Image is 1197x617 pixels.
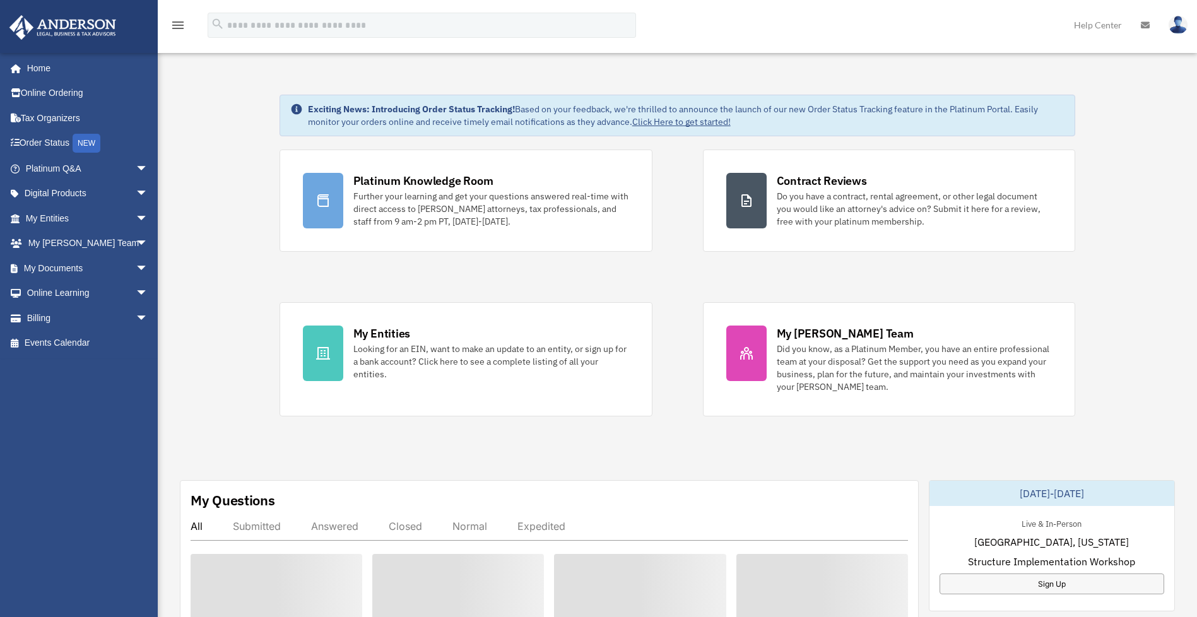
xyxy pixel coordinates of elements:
[703,150,1076,252] a: Contract Reviews Do you have a contract, rental agreement, or other legal document you would like...
[170,22,186,33] a: menu
[136,206,161,232] span: arrow_drop_down
[9,105,167,131] a: Tax Organizers
[136,181,161,207] span: arrow_drop_down
[136,231,161,257] span: arrow_drop_down
[9,56,161,81] a: Home
[389,520,422,532] div: Closed
[353,190,629,228] div: Further your learning and get your questions answered real-time with direct access to [PERSON_NAM...
[191,491,275,510] div: My Questions
[9,156,167,181] a: Platinum Q&Aarrow_drop_down
[9,81,167,106] a: Online Ordering
[353,173,493,189] div: Platinum Knowledge Room
[280,302,652,416] a: My Entities Looking for an EIN, want to make an update to an entity, or sign up for a bank accoun...
[9,256,167,281] a: My Documentsarrow_drop_down
[170,18,186,33] i: menu
[1011,516,1092,529] div: Live & In-Person
[9,181,167,206] a: Digital Productsarrow_drop_down
[9,131,167,156] a: Order StatusNEW
[777,343,1053,393] div: Did you know, as a Platinum Member, you have an entire professional team at your disposal? Get th...
[929,481,1174,506] div: [DATE]-[DATE]
[6,15,120,40] img: Anderson Advisors Platinum Portal
[9,206,167,231] a: My Entitiesarrow_drop_down
[9,281,167,306] a: Online Learningarrow_drop_down
[9,331,167,356] a: Events Calendar
[233,520,281,532] div: Submitted
[136,305,161,331] span: arrow_drop_down
[777,173,867,189] div: Contract Reviews
[632,116,731,127] a: Click Here to get started!
[1169,16,1188,34] img: User Pic
[136,281,161,307] span: arrow_drop_down
[311,520,358,532] div: Answered
[974,534,1129,549] span: [GEOGRAPHIC_DATA], [US_STATE]
[9,231,167,256] a: My [PERSON_NAME] Teamarrow_drop_down
[940,573,1164,594] a: Sign Up
[517,520,565,532] div: Expedited
[308,103,1065,128] div: Based on your feedback, we're thrilled to announce the launch of our new Order Status Tracking fe...
[353,326,410,341] div: My Entities
[280,150,652,252] a: Platinum Knowledge Room Further your learning and get your questions answered real-time with dire...
[73,134,100,153] div: NEW
[703,302,1076,416] a: My [PERSON_NAME] Team Did you know, as a Platinum Member, you have an entire professional team at...
[136,156,161,182] span: arrow_drop_down
[308,103,515,115] strong: Exciting News: Introducing Order Status Tracking!
[777,326,914,341] div: My [PERSON_NAME] Team
[9,305,167,331] a: Billingarrow_drop_down
[191,520,203,532] div: All
[777,190,1053,228] div: Do you have a contract, rental agreement, or other legal document you would like an attorney's ad...
[136,256,161,281] span: arrow_drop_down
[452,520,487,532] div: Normal
[211,17,225,31] i: search
[353,343,629,380] div: Looking for an EIN, want to make an update to an entity, or sign up for a bank account? Click her...
[968,554,1135,569] span: Structure Implementation Workshop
